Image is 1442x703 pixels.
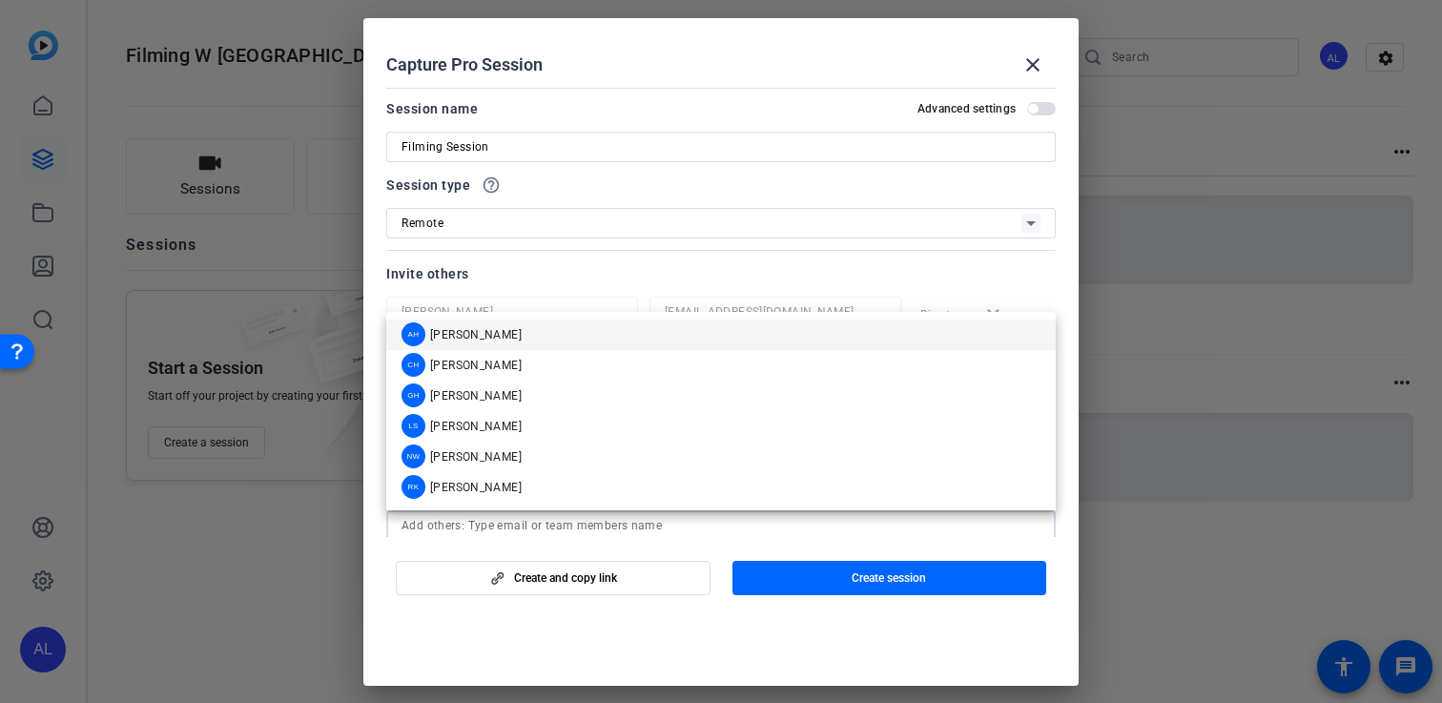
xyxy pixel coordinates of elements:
[430,480,522,495] span: [PERSON_NAME]
[402,514,1040,537] input: Add others: Type email or team members name
[402,217,443,230] span: Remote
[402,135,1040,158] input: Enter Session Name
[430,449,522,465] span: [PERSON_NAME]
[402,383,425,407] div: GH
[482,176,501,195] mat-icon: help_outline
[386,42,1056,88] div: Capture Pro Session
[402,414,425,438] div: LS
[430,419,522,434] span: [PERSON_NAME]
[514,570,617,586] span: Create and copy link
[386,97,478,120] div: Session name
[732,561,1047,595] button: Create session
[917,101,1016,116] h2: Advanced settings
[430,358,522,373] span: [PERSON_NAME]
[386,262,1056,285] div: Invite others
[430,388,522,403] span: [PERSON_NAME]
[1021,53,1044,76] mat-icon: close
[396,561,711,595] button: Create and copy link
[402,353,425,377] div: CH
[402,475,425,499] div: RK
[402,300,623,323] input: Name...
[402,445,425,468] div: NW
[852,570,926,586] span: Create session
[402,322,425,346] div: AH
[386,174,470,196] span: Session type
[665,300,886,323] input: Email...
[430,327,522,342] span: [PERSON_NAME]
